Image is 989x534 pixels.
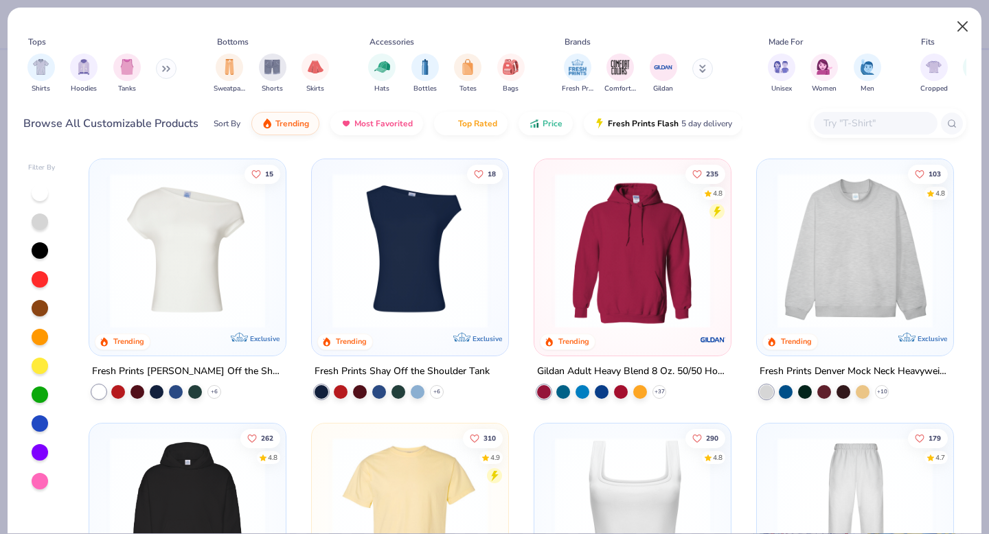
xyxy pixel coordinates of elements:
div: filter for Totes [454,54,481,94]
div: 4.8 [935,188,945,198]
img: trending.gif [262,118,273,129]
button: filter button [768,54,795,94]
div: 4.8 [713,188,723,198]
img: most_fav.gif [341,118,352,129]
img: 01756b78-01f6-4cc6-8d8a-3c30c1a0c8ac [548,173,717,328]
div: filter for Unisex [768,54,795,94]
span: Men [861,84,874,94]
span: Shirts [32,84,50,94]
span: 310 [484,434,496,441]
img: Gildan logo [699,326,727,353]
button: filter button [27,54,55,94]
img: a1c94bf0-cbc2-4c5c-96ec-cab3b8502a7f [103,173,272,328]
div: Browse All Customizable Products [23,115,198,132]
button: filter button [368,54,396,94]
span: Sweatpants [214,84,245,94]
span: 18 [488,170,496,177]
button: filter button [920,54,948,94]
span: 235 [706,170,718,177]
div: filter for Shirts [27,54,55,94]
div: filter for Skirts [302,54,329,94]
button: filter button [562,54,593,94]
div: filter for Shorts [259,54,286,94]
img: Cropped Image [926,59,942,75]
button: Like [241,428,281,448]
img: a164e800-7022-4571-a324-30c76f641635 [716,173,885,328]
img: Tanks Image [120,59,135,75]
img: Bags Image [503,59,518,75]
img: Hoodies Image [76,59,91,75]
button: Most Favorited [330,112,423,135]
div: filter for Hoodies [70,54,98,94]
img: Men Image [860,59,875,75]
span: Skirts [306,84,324,94]
button: Like [463,428,503,448]
button: Fresh Prints Flash5 day delivery [584,112,742,135]
span: Fresh Prints [562,84,593,94]
img: Shirts Image [33,59,49,75]
div: filter for Hats [368,54,396,94]
div: filter for Bags [497,54,525,94]
img: Skirts Image [308,59,323,75]
span: + 37 [654,388,664,396]
div: filter for Gildan [650,54,677,94]
button: filter button [259,54,286,94]
div: filter for Men [854,54,881,94]
span: Totes [459,84,477,94]
div: Made For [769,36,803,48]
div: filter for Bottles [411,54,439,94]
img: af1e0f41-62ea-4e8f-9b2b-c8bb59fc549d [494,173,663,328]
div: filter for Fresh Prints [562,54,593,94]
span: Gildan [653,84,673,94]
img: Hats Image [374,59,390,75]
button: Like [245,164,281,183]
span: + 6 [433,388,440,396]
span: 5 day delivery [681,116,732,132]
img: 5716b33b-ee27-473a-ad8a-9b8687048459 [326,173,494,328]
button: filter button [70,54,98,94]
button: Like [685,164,725,183]
button: Close [950,14,976,40]
button: Like [467,164,503,183]
button: Like [908,164,948,183]
button: filter button [411,54,439,94]
span: Exclusive [250,334,280,343]
button: Price [519,112,573,135]
button: filter button [113,54,141,94]
span: Bags [503,84,519,94]
div: Bottoms [217,36,249,48]
div: 4.8 [269,452,278,463]
span: Trending [275,118,309,129]
div: Fresh Prints Shay Off the Shoulder Tank [315,363,490,380]
span: Comfort Colors [604,84,636,94]
div: filter for Comfort Colors [604,54,636,94]
button: Like [685,428,725,448]
button: filter button [497,54,525,94]
button: filter button [454,54,481,94]
span: Price [543,118,562,129]
img: Totes Image [460,59,475,75]
div: Fresh Prints [PERSON_NAME] Off the Shoulder Top [92,363,283,380]
div: Brands [565,36,591,48]
span: Shorts [262,84,283,94]
img: Comfort Colors Image [610,57,630,78]
div: 4.7 [935,452,945,463]
div: Filter By [28,163,56,173]
span: 262 [262,434,274,441]
span: Tanks [118,84,136,94]
button: filter button [604,54,636,94]
span: + 6 [211,388,218,396]
button: filter button [214,54,245,94]
span: + 10 [876,388,887,396]
span: 290 [706,434,718,441]
div: Fresh Prints Denver Mock Neck Heavyweight Sweatshirt [760,363,951,380]
img: f5d85501-0dbb-4ee4-b115-c08fa3845d83 [771,173,940,328]
span: Cropped [920,84,948,94]
div: Fits [921,36,935,48]
div: Sort By [214,117,240,130]
div: 4.9 [490,452,500,463]
button: filter button [810,54,838,94]
span: Bottles [413,84,437,94]
button: filter button [854,54,881,94]
button: Trending [251,112,319,135]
